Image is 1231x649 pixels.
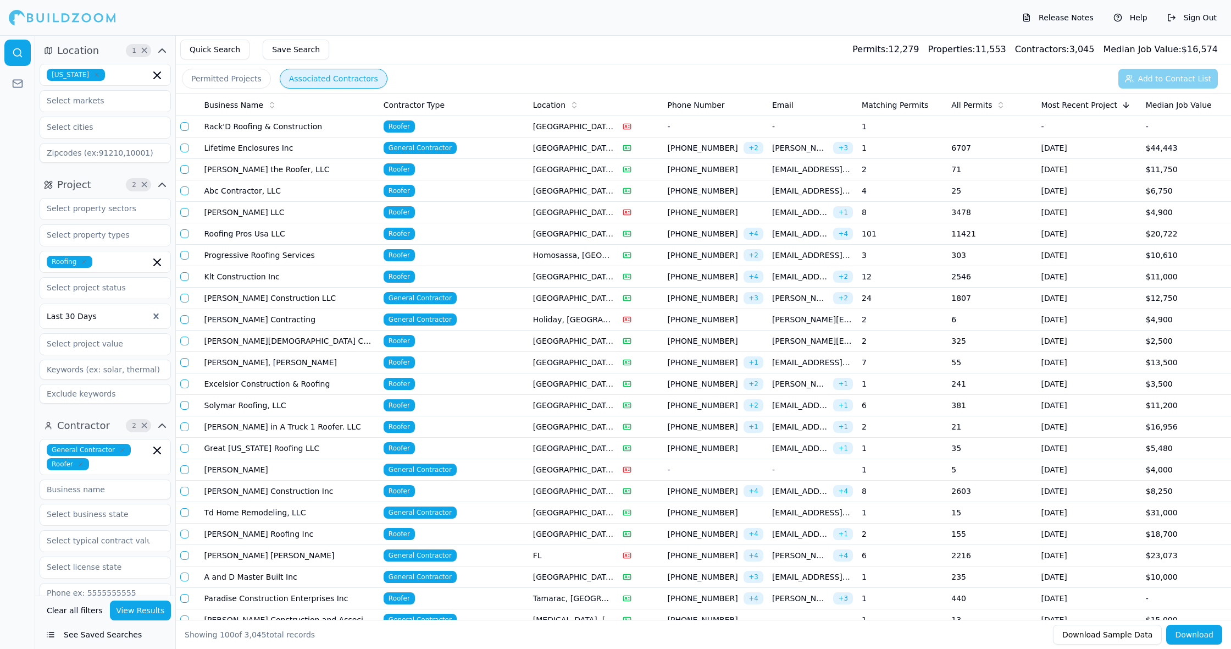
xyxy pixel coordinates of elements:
[772,421,829,432] span: [EMAIL_ADDRESS][DOMAIN_NAME]
[1036,609,1141,631] td: [DATE]
[384,485,415,497] span: Roofer
[857,481,947,502] td: 8
[1036,373,1141,395] td: [DATE]
[140,48,148,53] span: Clear Location filters
[40,334,157,354] input: Select project value
[947,524,1036,545] td: 155
[947,137,1036,159] td: 6707
[744,228,763,240] span: + 4
[744,421,763,433] span: + 1
[1015,44,1069,54] span: Contractors:
[772,271,829,282] span: [EMAIL_ADDRESS][DOMAIN_NAME]
[668,357,740,368] span: [PHONE_NUMBER]
[384,507,457,519] span: General Contractor
[772,207,829,218] span: [EMAIL_ADDRESS][DOMAIN_NAME]
[663,116,768,137] td: -
[772,142,829,153] span: [PERSON_NAME][EMAIL_ADDRESS][DOMAIN_NAME]
[40,360,171,380] input: Keywords (ex: solar, thermal)
[772,335,853,346] span: [PERSON_NAME][EMAIL_ADDRESS][DOMAIN_NAME]
[1036,331,1141,352] td: [DATE]
[40,504,157,524] input: Select business state
[204,100,264,111] span: Business Name
[668,593,740,604] span: [PHONE_NUMBER]
[533,100,565,111] span: Location
[668,335,763,346] span: [PHONE_NUMBER]
[40,531,157,551] input: Select typical contract value
[129,179,140,190] span: 2
[140,423,148,428] span: Clear Contractor filters
[668,314,763,325] span: [PHONE_NUMBER]
[1036,137,1141,159] td: [DATE]
[668,400,740,411] span: [PHONE_NUMBER]
[857,116,947,137] td: 1
[1036,116,1141,137] td: -
[947,202,1036,223] td: 3478
[129,45,140,56] span: 1
[529,180,618,202] td: [GEOGRAPHIC_DATA], [GEOGRAPHIC_DATA]
[1017,9,1099,26] button: Release Notes
[744,399,763,411] span: + 2
[833,485,853,497] span: + 4
[1036,588,1141,609] td: [DATE]
[772,507,853,518] span: [EMAIL_ADDRESS][DOMAIN_NAME]
[947,245,1036,266] td: 303
[744,142,763,154] span: + 2
[200,202,379,223] td: [PERSON_NAME] LLC
[200,588,379,609] td: Paradise Construction Enterprises Inc
[857,502,947,524] td: 1
[200,288,379,309] td: [PERSON_NAME] Construction LLC
[833,421,853,433] span: + 1
[1141,309,1231,331] td: $4,900
[384,292,457,304] span: General Contractor
[857,331,947,352] td: 2
[1036,159,1141,180] td: [DATE]
[744,485,763,497] span: + 4
[40,42,171,59] button: Location1Clear Location filters
[1036,180,1141,202] td: [DATE]
[40,143,171,163] input: Zipcodes (ex:91210,10001)
[529,352,618,373] td: [GEOGRAPHIC_DATA], [GEOGRAPHIC_DATA]
[857,352,947,373] td: 7
[1141,331,1231,352] td: $2,500
[947,309,1036,331] td: 6
[1036,352,1141,373] td: [DATE]
[529,373,618,395] td: [GEOGRAPHIC_DATA], [GEOGRAPHIC_DATA]
[40,199,157,218] input: Select property sectors
[947,223,1036,245] td: 11421
[668,228,740,239] span: [PHONE_NUMBER]
[384,271,415,283] span: Roofer
[529,438,618,459] td: [GEOGRAPHIC_DATA], [GEOGRAPHIC_DATA]
[668,250,740,261] span: [PHONE_NUMBER]
[1036,309,1141,331] td: [DATE]
[768,116,857,137] td: -
[1166,625,1222,645] button: Download
[1015,43,1095,56] div: 3,045
[772,314,853,325] span: [PERSON_NAME][EMAIL_ADDRESS][DOMAIN_NAME]
[1141,524,1231,545] td: $18,700
[129,420,140,431] span: 2
[857,137,947,159] td: 1
[57,177,91,193] span: Project
[947,159,1036,180] td: 71
[744,271,763,283] span: + 4
[200,416,379,438] td: [PERSON_NAME] in A Truck 1 Roofer. LLC
[857,266,947,288] td: 12
[857,288,947,309] td: 24
[1036,545,1141,566] td: [DATE]
[40,417,171,435] button: Contractor2Clear Contractor filters
[529,223,618,245] td: [GEOGRAPHIC_DATA], [GEOGRAPHIC_DATA]
[200,438,379,459] td: Great [US_STATE] Roofing LLC
[744,356,763,369] span: + 1
[947,588,1036,609] td: 440
[44,601,106,620] button: Clear all filters
[200,566,379,588] td: A and D Master Built Inc
[857,416,947,438] td: 2
[772,529,829,540] span: [EMAIL_ADDRESS][DOMAIN_NAME]
[1141,373,1231,395] td: $3,500
[47,256,92,268] span: Roofing
[263,40,329,59] button: Save Search
[744,528,763,540] span: + 4
[57,43,99,58] span: Location
[833,378,853,390] span: + 1
[384,464,457,476] span: General Contractor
